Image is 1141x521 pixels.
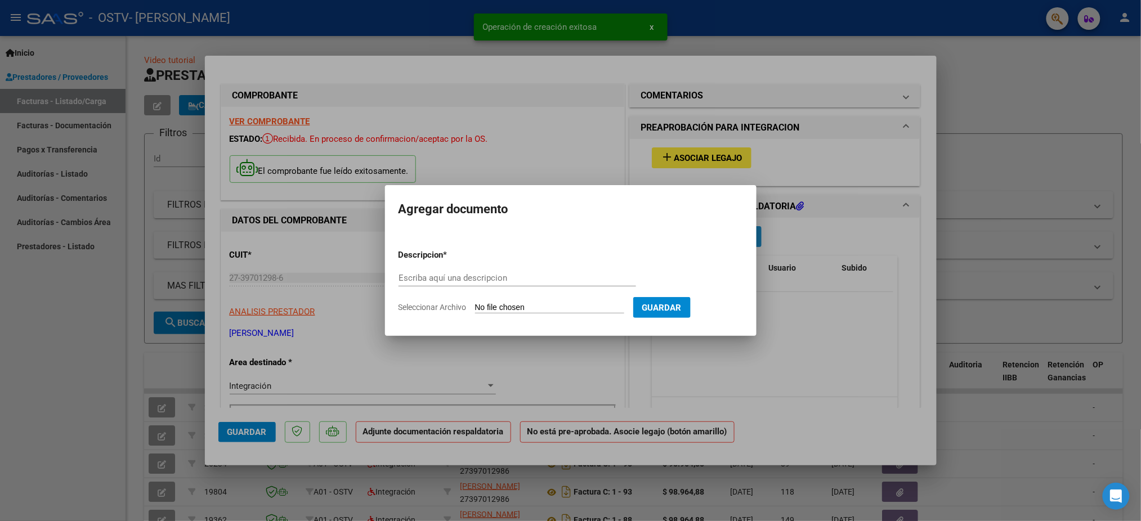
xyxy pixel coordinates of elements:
[633,297,691,318] button: Guardar
[642,303,682,313] span: Guardar
[1103,483,1130,510] div: Open Intercom Messenger
[399,249,502,262] p: Descripcion
[399,199,743,220] h2: Agregar documento
[399,303,467,312] span: Seleccionar Archivo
